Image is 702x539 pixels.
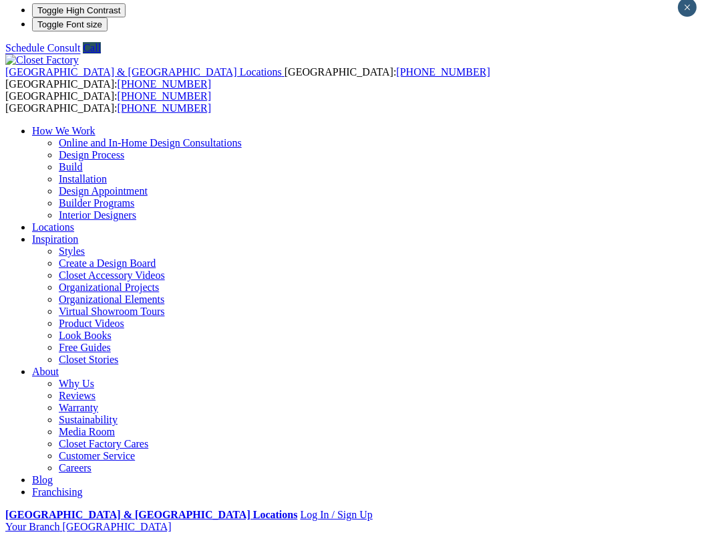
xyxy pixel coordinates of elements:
a: Your Branch [GEOGRAPHIC_DATA] [5,521,172,532]
a: Create a Design Board [59,257,156,269]
span: [GEOGRAPHIC_DATA] [62,521,171,532]
a: Franchising [32,486,83,498]
a: Organizational Elements [59,294,164,305]
a: [PHONE_NUMBER] [118,90,211,102]
a: Installation [59,173,107,185]
img: Closet Factory [5,54,79,66]
a: Closet Accessory Videos [59,269,165,281]
a: Closet Factory Cares [59,438,148,449]
a: Organizational Projects [59,282,159,293]
a: [GEOGRAPHIC_DATA] & [GEOGRAPHIC_DATA] Locations [5,66,285,78]
a: Blog [32,474,53,486]
a: Build [59,161,83,173]
button: Toggle Font size [32,17,108,31]
span: [GEOGRAPHIC_DATA]: [GEOGRAPHIC_DATA]: [5,90,211,114]
span: [GEOGRAPHIC_DATA] & [GEOGRAPHIC_DATA] Locations [5,66,282,78]
a: Design Appointment [59,185,148,197]
a: Media Room [59,426,115,437]
span: Toggle High Contrast [37,5,120,15]
span: [GEOGRAPHIC_DATA]: [GEOGRAPHIC_DATA]: [5,66,490,90]
a: How We Work [32,125,96,136]
a: Call [83,42,101,53]
a: Schedule Consult [5,42,80,53]
a: Why Us [59,378,94,389]
a: Sustainability [59,414,118,425]
a: Free Guides [59,342,111,353]
a: [PHONE_NUMBER] [118,102,211,114]
a: Inspiration [32,233,78,245]
span: Your Branch [5,521,59,532]
a: Customer Service [59,450,135,461]
button: Toggle High Contrast [32,3,126,17]
a: Warranty [59,402,98,413]
a: Log In / Sign Up [300,509,372,520]
a: Product Videos [59,318,124,329]
a: About [32,366,59,377]
a: Online and In-Home Design Consultations [59,137,242,148]
a: Virtual Showroom Tours [59,306,165,317]
a: Design Process [59,149,124,160]
a: Locations [32,221,74,233]
a: [PHONE_NUMBER] [118,78,211,90]
a: Reviews [59,390,96,401]
a: Builder Programs [59,197,134,209]
a: Careers [59,462,92,473]
a: Styles [59,245,85,257]
a: Look Books [59,330,112,341]
a: [GEOGRAPHIC_DATA] & [GEOGRAPHIC_DATA] Locations [5,509,297,520]
a: [PHONE_NUMBER] [396,66,490,78]
a: Interior Designers [59,209,136,221]
span: Toggle Font size [37,19,102,29]
a: Closet Stories [59,354,118,365]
